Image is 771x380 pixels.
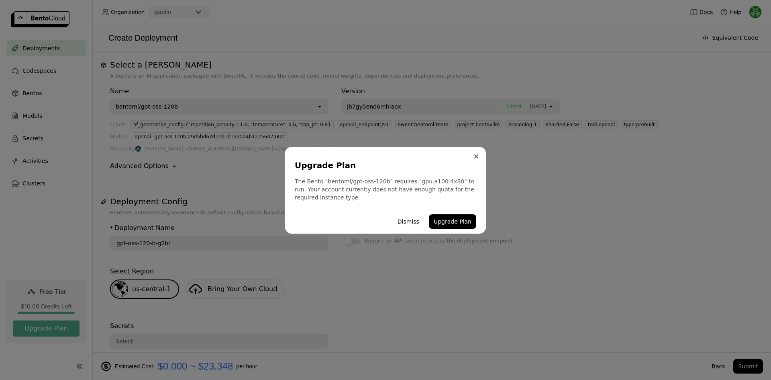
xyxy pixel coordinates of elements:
div: The Bento "bentoml/gpt-oss-120b" requires "gpu.a100.4x80" to run. Your account currently does not... [295,177,476,201]
div: Upgrade Plan [295,160,473,171]
button: Upgrade Plan [429,214,476,229]
div: dialog [285,147,486,234]
button: Close [471,152,481,161]
button: Dismiss [393,214,424,229]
